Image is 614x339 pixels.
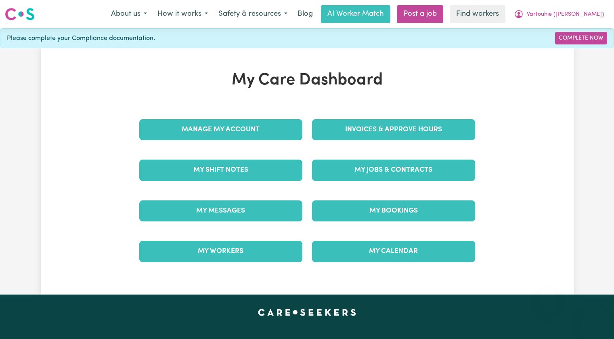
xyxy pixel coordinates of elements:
[312,119,475,140] a: Invoices & Approve Hours
[213,6,293,23] button: Safety & resources
[582,307,608,333] iframe: Button to launch messaging window
[312,160,475,181] a: My Jobs & Contracts
[397,5,443,23] a: Post a job
[106,6,152,23] button: About us
[312,241,475,262] a: My Calendar
[139,200,302,221] a: My Messages
[152,6,213,23] button: How it works
[5,5,35,23] a: Careseekers logo
[321,5,390,23] a: AI Worker Match
[509,6,609,23] button: My Account
[139,119,302,140] a: Manage My Account
[450,5,505,23] a: Find workers
[293,5,318,23] a: Blog
[312,200,475,221] a: My Bookings
[134,71,480,90] h1: My Care Dashboard
[555,32,607,44] a: Complete Now
[139,241,302,262] a: My Workers
[139,160,302,181] a: My Shift Notes
[5,7,35,21] img: Careseekers logo
[258,309,356,316] a: Careseekers home page
[540,287,556,303] iframe: Close message
[7,34,155,43] span: Please complete your Compliance documentation.
[527,10,604,19] span: Vartouhie ([PERSON_NAME])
